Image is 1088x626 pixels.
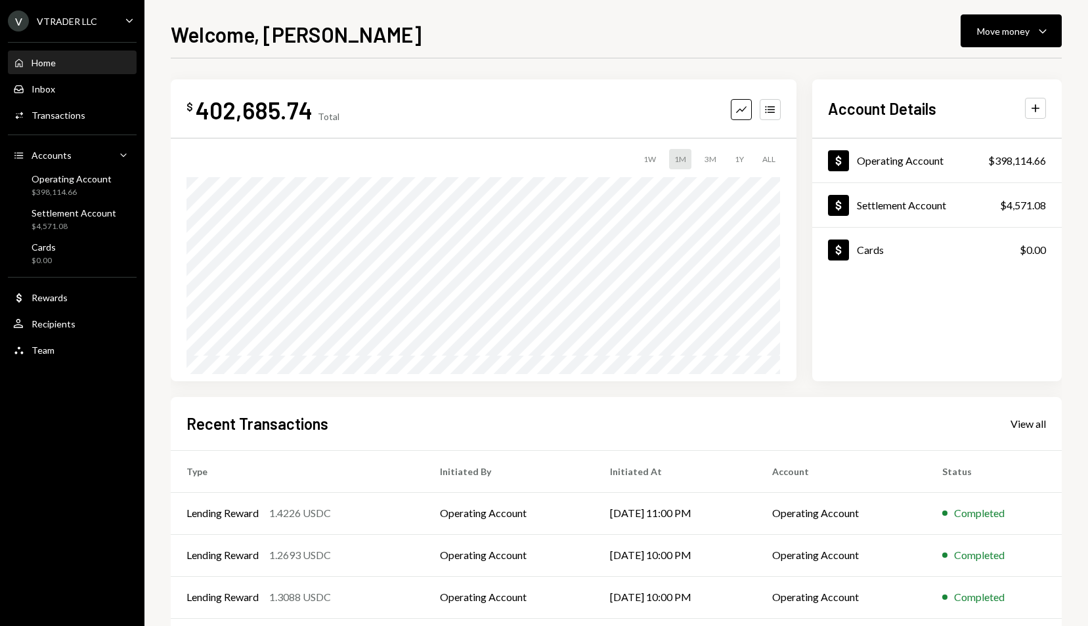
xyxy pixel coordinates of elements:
[32,207,116,219] div: Settlement Account
[171,450,424,492] th: Type
[812,138,1062,182] a: Operating Account$398,114.66
[729,149,749,169] div: 1Y
[8,169,137,201] a: Operating Account$398,114.66
[669,149,691,169] div: 1M
[32,110,85,121] div: Transactions
[594,534,757,576] td: [DATE] 10:00 PM
[32,187,112,198] div: $398,114.66
[757,149,781,169] div: ALL
[186,547,259,563] div: Lending Reward
[269,547,331,563] div: 1.2693 USDC
[8,312,137,335] a: Recipients
[756,450,926,492] th: Account
[988,153,1046,169] div: $398,114.66
[424,534,594,576] td: Operating Account
[594,450,757,492] th: Initiated At
[186,589,259,605] div: Lending Reward
[32,83,55,94] div: Inbox
[32,241,56,253] div: Cards
[318,111,339,122] div: Total
[1011,416,1046,430] a: View all
[961,14,1062,47] button: Move money
[812,228,1062,272] a: Cards$0.00
[8,77,137,100] a: Inbox
[954,505,1005,521] div: Completed
[594,576,757,618] td: [DATE] 10:00 PM
[699,149,722,169] div: 3M
[8,103,137,127] a: Transactions
[8,338,137,362] a: Team
[32,292,68,303] div: Rewards
[1011,417,1046,430] div: View all
[8,203,137,235] a: Settlement Account$4,571.08
[32,318,76,329] div: Recipients
[638,149,661,169] div: 1W
[8,10,29,31] div: V
[424,492,594,534] td: Operating Account
[1000,198,1046,213] div: $4,571.08
[926,450,1062,492] th: Status
[424,450,594,492] th: Initiated By
[32,173,112,184] div: Operating Account
[954,589,1005,605] div: Completed
[857,199,946,211] div: Settlement Account
[977,24,1030,38] div: Move money
[857,243,884,256] div: Cards
[37,16,97,27] div: VTRADER LLC
[8,51,137,74] a: Home
[857,154,944,167] div: Operating Account
[812,183,1062,227] a: Settlement Account$4,571.08
[756,534,926,576] td: Operating Account
[269,505,331,521] div: 1.4226 USDC
[954,547,1005,563] div: Completed
[1020,242,1046,258] div: $0.00
[828,98,936,119] h2: Account Details
[269,589,331,605] div: 1.3088 USDC
[756,492,926,534] td: Operating Account
[8,143,137,167] a: Accounts
[186,505,259,521] div: Lending Reward
[756,576,926,618] td: Operating Account
[32,221,116,232] div: $4,571.08
[8,285,137,309] a: Rewards
[32,57,56,68] div: Home
[32,344,54,356] div: Team
[8,238,137,269] a: Cards$0.00
[186,413,328,434] h2: Recent Transactions
[424,576,594,618] td: Operating Account
[594,492,757,534] td: [DATE] 11:00 PM
[171,21,422,47] h1: Welcome, [PERSON_NAME]
[32,255,56,266] div: $0.00
[32,150,72,161] div: Accounts
[186,100,193,114] div: $
[196,95,313,125] div: 402,685.74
